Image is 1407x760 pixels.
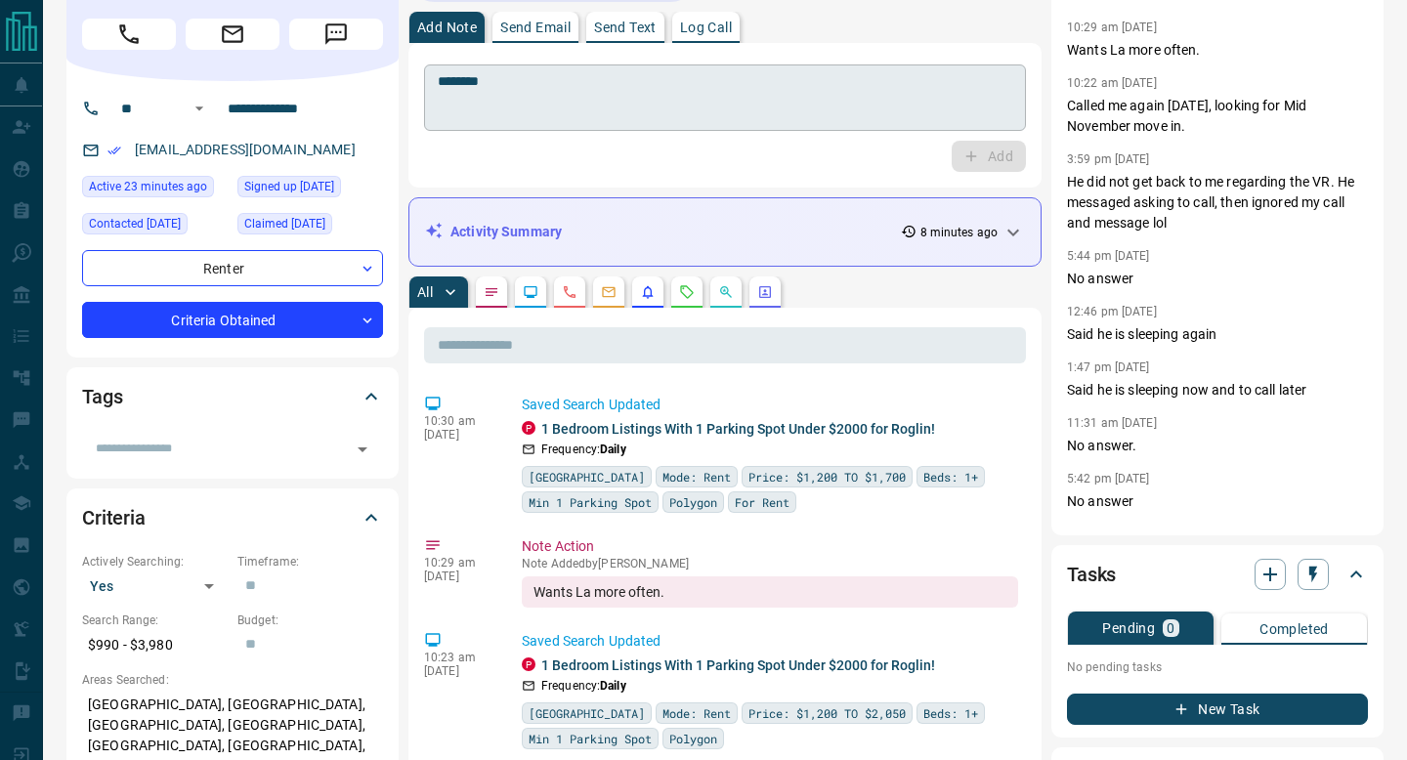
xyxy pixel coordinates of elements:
[522,421,535,435] div: property.ca
[82,302,383,338] div: Criteria Obtained
[82,629,228,661] p: $990 - $3,980
[1067,491,1368,512] p: No answer
[923,703,978,723] span: Beds: 1+
[541,677,626,695] p: Frequency:
[669,492,717,512] span: Polygon
[107,144,121,157] svg: Email Verified
[244,214,325,233] span: Claimed [DATE]
[82,612,228,629] p: Search Range:
[500,21,571,34] p: Send Email
[640,284,656,300] svg: Listing Alerts
[349,436,376,463] button: Open
[417,21,477,34] p: Add Note
[1067,172,1368,233] p: He did not get back to me regarding the VR. He messaged asking to call, then ignored my call and ...
[529,703,645,723] span: [GEOGRAPHIC_DATA]
[601,284,617,300] svg: Emails
[424,428,492,442] p: [DATE]
[541,657,935,673] a: 1 Bedroom Listings With 1 Parking Spot Under $2000 for Roglin!
[484,284,499,300] svg: Notes
[425,214,1025,250] div: Activity Summary8 minutes ago
[1067,40,1368,61] p: Wants La more often.
[82,570,228,602] div: Yes
[748,467,906,486] span: Price: $1,200 TO $1,700
[923,467,978,486] span: Beds: 1+
[541,441,626,458] p: Frequency:
[679,284,695,300] svg: Requests
[522,536,1018,557] p: Note Action
[82,213,228,240] div: Fri Jul 18 2025
[135,142,356,157] a: [EMAIL_ADDRESS][DOMAIN_NAME]
[600,679,626,693] strong: Daily
[1067,269,1368,289] p: No answer
[244,177,334,196] span: Signed up [DATE]
[1067,472,1150,486] p: 5:42 pm [DATE]
[1067,360,1150,374] p: 1:47 pm [DATE]
[669,729,717,748] span: Polygon
[188,97,211,120] button: Open
[82,553,228,570] p: Actively Searching:
[662,467,731,486] span: Mode: Rent
[237,176,383,203] div: Mon Nov 13 2023
[735,492,789,512] span: For Rent
[450,222,562,242] p: Activity Summary
[417,285,433,299] p: All
[920,224,998,241] p: 8 minutes ago
[1067,653,1368,682] p: No pending tasks
[1067,324,1368,345] p: Said he is sleeping again
[522,395,1018,415] p: Saved Search Updated
[529,729,652,748] span: Min 1 Parking Spot
[523,284,538,300] svg: Lead Browsing Activity
[757,284,773,300] svg: Agent Actions
[594,21,657,34] p: Send Text
[562,284,577,300] svg: Calls
[82,381,122,412] h2: Tags
[89,214,181,233] span: Contacted [DATE]
[1067,305,1157,318] p: 12:46 pm [DATE]
[89,177,207,196] span: Active 23 minutes ago
[1067,416,1157,430] p: 11:31 am [DATE]
[1067,380,1368,401] p: Said he is sleeping now and to call later
[529,467,645,486] span: [GEOGRAPHIC_DATA]
[1067,76,1157,90] p: 10:22 am [DATE]
[1167,621,1174,635] p: 0
[1067,152,1150,166] p: 3:59 pm [DATE]
[186,19,279,50] span: Email
[1067,96,1368,137] p: Called me again [DATE], looking for Mid November move in.
[1067,436,1368,456] p: No answer.
[1067,559,1116,590] h2: Tasks
[82,671,383,689] p: Areas Searched:
[1067,21,1157,34] p: 10:29 am [DATE]
[522,576,1018,608] div: Wants La more often.
[237,553,383,570] p: Timeframe:
[82,494,383,541] div: Criteria
[1067,249,1150,263] p: 5:44 pm [DATE]
[1102,621,1155,635] p: Pending
[237,213,383,240] div: Wed Nov 15 2023
[289,19,383,50] span: Message
[424,664,492,678] p: [DATE]
[82,502,146,533] h2: Criteria
[82,176,228,203] div: Tue Sep 16 2025
[82,373,383,420] div: Tags
[1259,622,1329,636] p: Completed
[1067,551,1368,598] div: Tasks
[1067,694,1368,725] button: New Task
[424,651,492,664] p: 10:23 am
[522,631,1018,652] p: Saved Search Updated
[424,414,492,428] p: 10:30 am
[662,703,731,723] span: Mode: Rent
[718,284,734,300] svg: Opportunities
[522,657,535,671] div: property.ca
[424,556,492,570] p: 10:29 am
[237,612,383,629] p: Budget:
[82,250,383,286] div: Renter
[529,492,652,512] span: Min 1 Parking Spot
[748,703,906,723] span: Price: $1,200 TO $2,050
[424,570,492,583] p: [DATE]
[82,19,176,50] span: Call
[541,421,935,437] a: 1 Bedroom Listings With 1 Parking Spot Under $2000 for Roglin!
[680,21,732,34] p: Log Call
[600,443,626,456] strong: Daily
[522,557,1018,570] p: Note Added by [PERSON_NAME]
